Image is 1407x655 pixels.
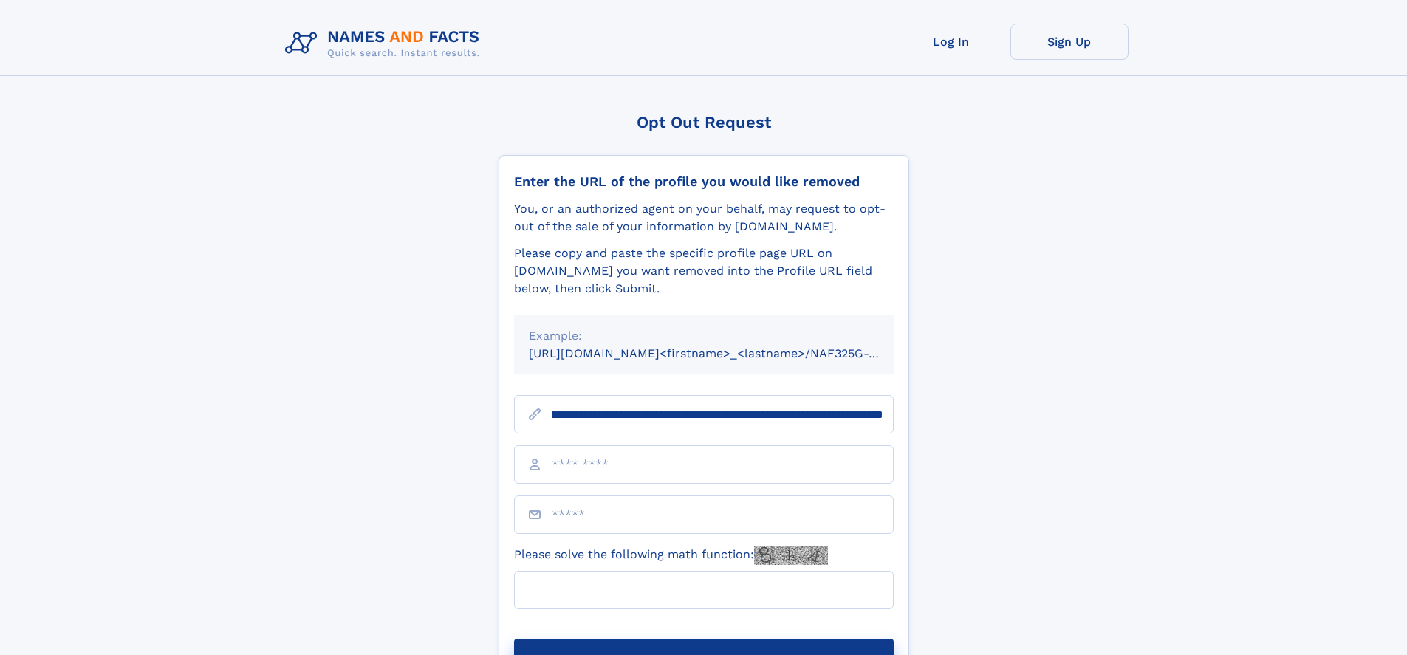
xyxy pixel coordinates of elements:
[514,244,894,298] div: Please copy and paste the specific profile page URL on [DOMAIN_NAME] you want removed into the Pr...
[279,24,492,64] img: Logo Names and Facts
[514,174,894,190] div: Enter the URL of the profile you would like removed
[514,200,894,236] div: You, or an authorized agent on your behalf, may request to opt-out of the sale of your informatio...
[529,327,879,345] div: Example:
[529,346,922,360] small: [URL][DOMAIN_NAME]<firstname>_<lastname>/NAF325G-xxxxxxxx
[499,113,909,131] div: Opt Out Request
[514,546,828,565] label: Please solve the following math function:
[1010,24,1129,60] a: Sign Up
[892,24,1010,60] a: Log In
